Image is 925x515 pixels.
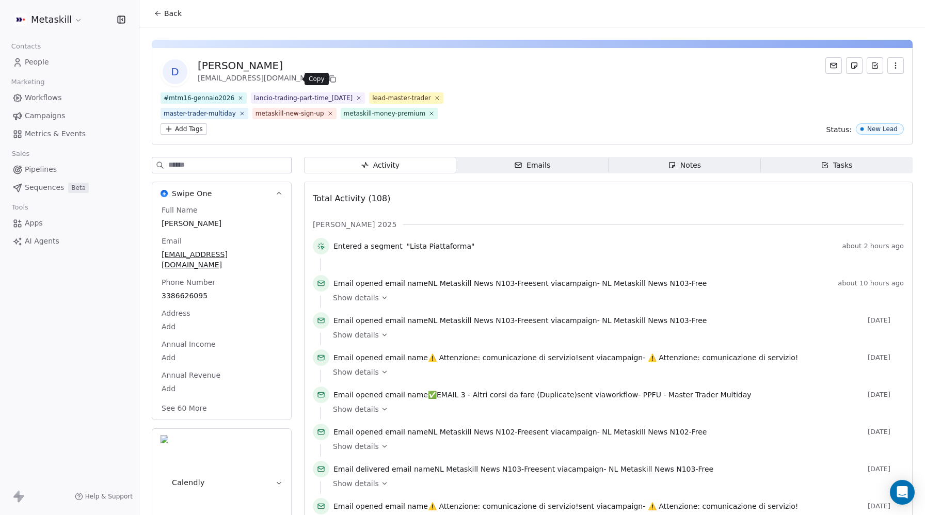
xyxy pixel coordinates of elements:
[152,205,291,420] div: Swipe OneSwipe One
[643,391,752,399] span: PPFU - Master Trader Multiday
[333,501,798,511] span: email name sent via campaign -
[172,477,205,488] span: Calendly
[890,480,915,505] div: Open Intercom Messenger
[333,428,383,436] span: Email opened
[868,316,904,325] span: [DATE]
[198,73,339,85] div: [EMAIL_ADDRESS][DOMAIN_NAME]
[8,179,131,196] a: SequencesBeta
[333,293,897,303] a: Show details
[7,146,34,162] span: Sales
[609,465,713,473] span: NL Metaskill News N103-Free
[333,330,379,340] span: Show details
[313,194,390,203] span: Total Activity (108)
[333,241,403,251] span: Entered a segment
[333,352,798,363] span: email name sent via campaign -
[7,39,45,54] span: Contacts
[333,278,707,288] span: email name sent via campaign -
[333,390,752,400] span: email name sent via workflow -
[25,164,57,175] span: Pipelines
[333,315,707,326] span: email name sent via campaign -
[514,160,550,171] div: Emails
[161,190,168,197] img: Swipe One
[648,353,799,362] span: ⚠️ Attenzione: comunicazione di servizio!
[160,308,193,318] span: Address
[148,4,188,23] button: Back
[333,279,383,287] span: Email opened
[602,428,707,436] span: NL Metaskill News N102-Free
[333,427,707,437] span: email name sent via campaign -
[162,321,282,332] span: Add
[867,125,898,133] div: New Lead
[344,109,426,118] div: metaskill-money-premium
[868,428,904,436] span: [DATE]
[333,465,389,473] span: Email delivered
[428,428,533,436] span: NL Metaskill News N102-Free
[428,316,533,325] span: NL Metaskill News N103-Free
[160,339,218,349] span: Annual Income
[8,125,131,142] a: Metrics & Events
[333,353,383,362] span: Email opened
[25,57,49,68] span: People
[25,110,65,121] span: Campaigns
[162,249,282,270] span: [EMAIL_ADDRESS][DOMAIN_NAME]
[14,13,27,26] img: AVATAR%20METASKILL%20-%20Colori%20Positivo.png
[75,492,133,501] a: Help & Support
[428,279,533,287] span: NL Metaskill News N103-Free
[333,367,897,377] a: Show details
[333,316,383,325] span: Email opened
[8,89,131,106] a: Workflows
[868,465,904,473] span: [DATE]
[821,160,853,171] div: Tasks
[333,441,379,452] span: Show details
[162,291,282,301] span: 3386626095
[333,330,897,340] a: Show details
[842,242,904,250] span: about 2 hours ago
[254,93,353,103] div: lancio-trading-part-time_[DATE]
[8,215,131,232] a: Apps
[160,277,217,287] span: Phone Number
[602,279,707,287] span: NL Metaskill News N103-Free
[68,183,89,193] span: Beta
[85,492,133,501] span: Help & Support
[25,182,64,193] span: Sequences
[8,107,131,124] a: Campaigns
[333,478,379,489] span: Show details
[8,233,131,250] a: AI Agents
[198,58,339,73] div: [PERSON_NAME]
[333,367,379,377] span: Show details
[372,93,430,103] div: lead-master-trader
[152,182,291,205] button: Swipe OneSwipe One
[602,316,707,325] span: NL Metaskill News N103-Free
[428,502,579,510] span: ⚠️ Attenzione: comunicazione di servizio!
[155,399,213,417] button: See 60 More
[333,478,897,489] a: Show details
[8,161,131,178] a: Pipelines
[333,391,383,399] span: Email opened
[435,465,539,473] span: NL Metaskill News N103-Free
[161,123,207,135] button: Add Tags
[163,59,187,84] span: D
[164,109,236,118] div: master-trader-multiday
[428,353,579,362] span: ⚠️ Attenzione: comunicazione di servizio!
[25,92,62,103] span: Workflows
[172,188,212,199] span: Swipe One
[333,404,379,414] span: Show details
[7,74,49,90] span: Marketing
[162,218,282,229] span: [PERSON_NAME]
[868,353,904,362] span: [DATE]
[25,218,43,229] span: Apps
[164,8,182,19] span: Back
[648,502,799,510] span: ⚠️ Attenzione: comunicazione di servizio!
[7,200,33,215] span: Tools
[309,75,325,83] p: Copy
[160,236,184,246] span: Email
[333,441,897,452] a: Show details
[333,293,379,303] span: Show details
[31,13,72,26] span: Metaskill
[25,128,86,139] span: Metrics & Events
[160,370,222,380] span: Annual Revenue
[25,236,59,247] span: AI Agents
[12,11,85,28] button: Metaskill
[868,391,904,399] span: [DATE]
[428,391,577,399] span: ✅EMAIL 3 - Altri corsi da fare (Duplicate)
